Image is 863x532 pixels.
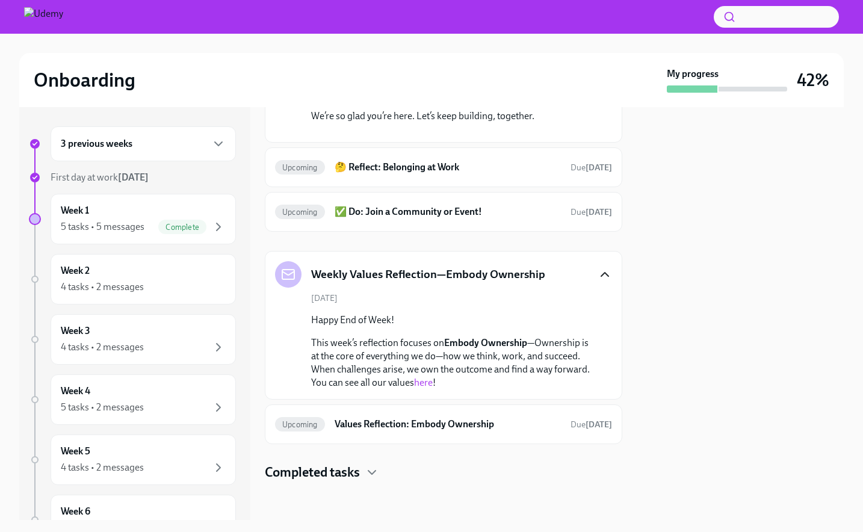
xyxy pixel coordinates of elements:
span: August 24th, 2025 11:00 [571,419,612,430]
h6: Week 3 [61,324,90,338]
h6: 3 previous weeks [61,137,132,150]
span: August 23rd, 2025 11:00 [571,162,612,173]
strong: Embody Ownership [444,337,527,348]
a: UpcomingValues Reflection: Embody OwnershipDue[DATE] [275,415,612,434]
span: First day at work [51,172,149,183]
h6: Week 2 [61,264,90,277]
h6: Values Reflection: Embody Ownership [335,418,561,431]
img: Udemy [24,7,63,26]
div: 3 previous weeks [51,126,236,161]
p: We’re so glad you’re here. Let’s keep building, together. [311,110,593,123]
a: First day at work[DATE] [29,171,236,184]
div: 4 tasks • 2 messages [61,341,144,354]
a: Week 15 tasks • 5 messagesComplete [29,194,236,244]
strong: [DATE] [586,207,612,217]
h4: Completed tasks [265,463,360,481]
strong: [DATE] [586,162,612,173]
span: Upcoming [275,163,325,172]
a: Week 24 tasks • 2 messages [29,254,236,305]
h2: Onboarding [34,68,135,92]
a: Week 54 tasks • 2 messages [29,435,236,485]
h6: Week 5 [61,445,90,458]
span: [DATE] [311,292,338,304]
a: Week 45 tasks • 2 messages [29,374,236,425]
h6: ✅ Do: Join a Community or Event! [335,205,561,218]
h6: Week 4 [61,385,90,398]
a: Upcoming✅ Do: Join a Community or Event!Due[DATE] [275,202,612,221]
span: Due [571,162,612,173]
span: Due [571,207,612,217]
h6: 🤔 Reflect: Belonging at Work [335,161,561,174]
span: August 23rd, 2025 11:00 [571,206,612,218]
strong: My progress [667,67,719,81]
span: Upcoming [275,208,325,217]
a: here [414,377,433,388]
div: 4 tasks • 2 messages [61,461,144,474]
div: 4 tasks • 2 messages [61,280,144,294]
strong: [DATE] [118,172,149,183]
strong: [DATE] [586,419,612,430]
h6: Week 1 [61,204,89,217]
h5: Weekly Values Reflection—Embody Ownership [311,267,545,282]
span: Upcoming [275,420,325,429]
p: This week’s reflection focuses on —Ownership is at the core of everything we do—how we think, wor... [311,336,593,389]
h6: Week 6 [61,505,90,518]
span: Due [571,419,612,430]
a: Week 34 tasks • 2 messages [29,314,236,365]
div: 5 tasks • 5 messages [61,220,144,234]
h3: 42% [797,69,829,91]
p: Happy End of Week! [311,314,593,327]
span: Complete [158,223,206,232]
div: 5 tasks • 2 messages [61,401,144,414]
div: Completed tasks [265,463,622,481]
a: Upcoming🤔 Reflect: Belonging at WorkDue[DATE] [275,158,612,177]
